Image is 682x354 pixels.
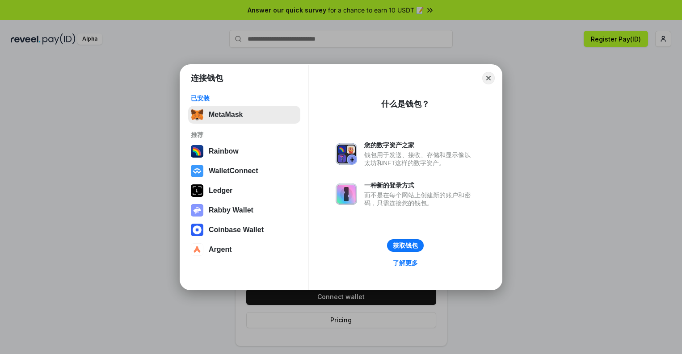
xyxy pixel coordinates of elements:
button: MetaMask [188,106,300,124]
button: 获取钱包 [387,239,424,252]
div: 推荐 [191,131,298,139]
img: svg+xml,%3Csvg%20width%3D%2228%22%20height%3D%2228%22%20viewBox%3D%220%200%2028%2028%22%20fill%3D... [191,165,203,177]
button: WalletConnect [188,162,300,180]
div: Ledger [209,187,232,195]
a: 了解更多 [387,257,423,269]
img: svg+xml,%3Csvg%20width%3D%2228%22%20height%3D%2228%22%20viewBox%3D%220%200%2028%2028%22%20fill%3D... [191,224,203,236]
button: Close [482,72,495,84]
button: Rabby Wallet [188,201,300,219]
div: 了解更多 [393,259,418,267]
img: svg+xml,%3Csvg%20xmlns%3D%22http%3A%2F%2Fwww.w3.org%2F2000%2Fsvg%22%20fill%3D%22none%22%20viewBox... [191,204,203,217]
img: svg+xml,%3Csvg%20width%3D%22120%22%20height%3D%22120%22%20viewBox%3D%220%200%20120%20120%22%20fil... [191,145,203,158]
button: Ledger [188,182,300,200]
button: Rainbow [188,142,300,160]
img: svg+xml,%3Csvg%20xmlns%3D%22http%3A%2F%2Fwww.w3.org%2F2000%2Fsvg%22%20width%3D%2228%22%20height%3... [191,184,203,197]
div: 而不是在每个网站上创建新的账户和密码，只需连接您的钱包。 [364,191,475,207]
div: 一种新的登录方式 [364,181,475,189]
button: Coinbase Wallet [188,221,300,239]
img: svg+xml,%3Csvg%20xmlns%3D%22http%3A%2F%2Fwww.w3.org%2F2000%2Fsvg%22%20fill%3D%22none%22%20viewBox... [336,143,357,165]
h1: 连接钱包 [191,73,223,83]
img: svg+xml,%3Csvg%20width%3D%2228%22%20height%3D%2228%22%20viewBox%3D%220%200%2028%2028%22%20fill%3D... [191,243,203,256]
div: 您的数字资产之家 [364,141,475,149]
div: Rabby Wallet [209,206,253,214]
div: Rainbow [209,147,239,155]
div: Argent [209,246,232,254]
div: 获取钱包 [393,242,418,250]
div: WalletConnect [209,167,258,175]
button: Argent [188,241,300,258]
div: Coinbase Wallet [209,226,264,234]
div: 已安装 [191,94,298,102]
img: svg+xml,%3Csvg%20xmlns%3D%22http%3A%2F%2Fwww.w3.org%2F2000%2Fsvg%22%20fill%3D%22none%22%20viewBox... [336,183,357,205]
div: MetaMask [209,111,243,119]
div: 钱包用于发送、接收、存储和显示像以太坊和NFT这样的数字资产。 [364,151,475,167]
img: svg+xml,%3Csvg%20fill%3D%22none%22%20height%3D%2233%22%20viewBox%3D%220%200%2035%2033%22%20width%... [191,108,203,121]
div: 什么是钱包？ [381,99,429,109]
